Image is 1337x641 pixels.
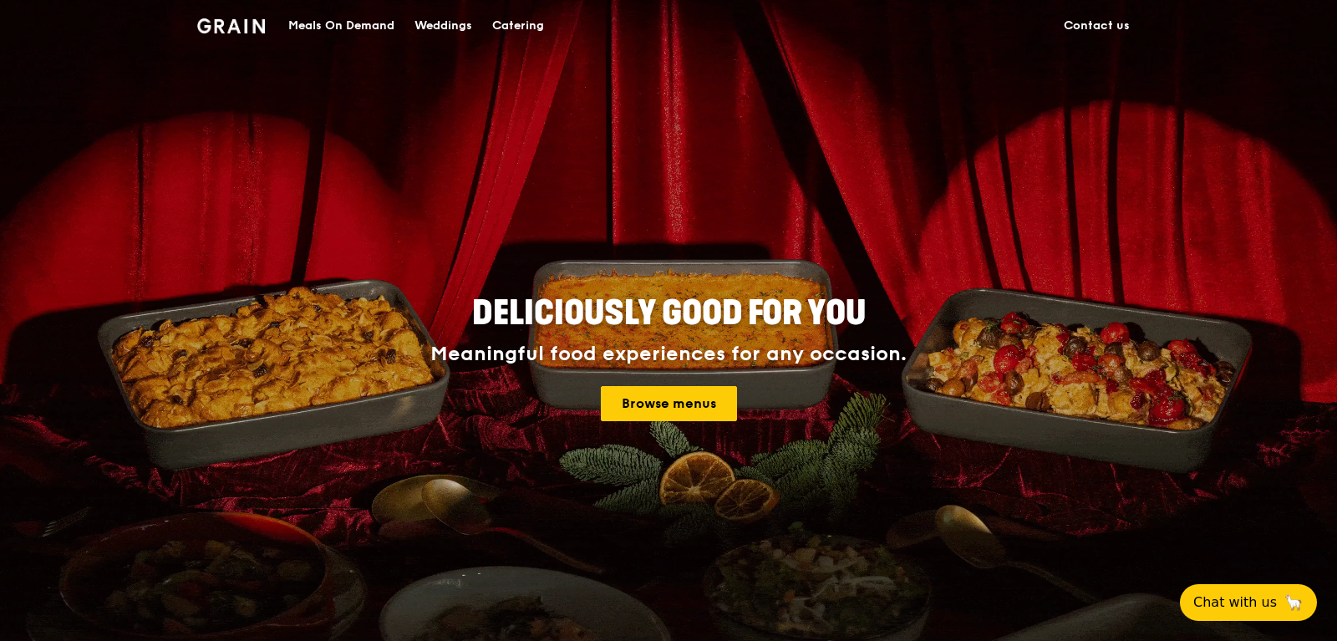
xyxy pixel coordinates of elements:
a: Catering [482,1,554,51]
img: Grain [197,18,265,33]
span: Deliciously good for you [472,293,866,333]
a: Browse menus [601,386,737,421]
div: Weddings [414,1,472,51]
span: Chat with us [1193,593,1277,613]
a: Weddings [404,1,482,51]
div: Catering [492,1,544,51]
a: Contact us [1054,1,1140,51]
div: Meaningful food experiences for any occasion. [368,343,969,366]
span: 🦙 [1284,593,1304,613]
div: Meals On Demand [288,1,394,51]
button: Chat with us🦙 [1180,584,1317,621]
